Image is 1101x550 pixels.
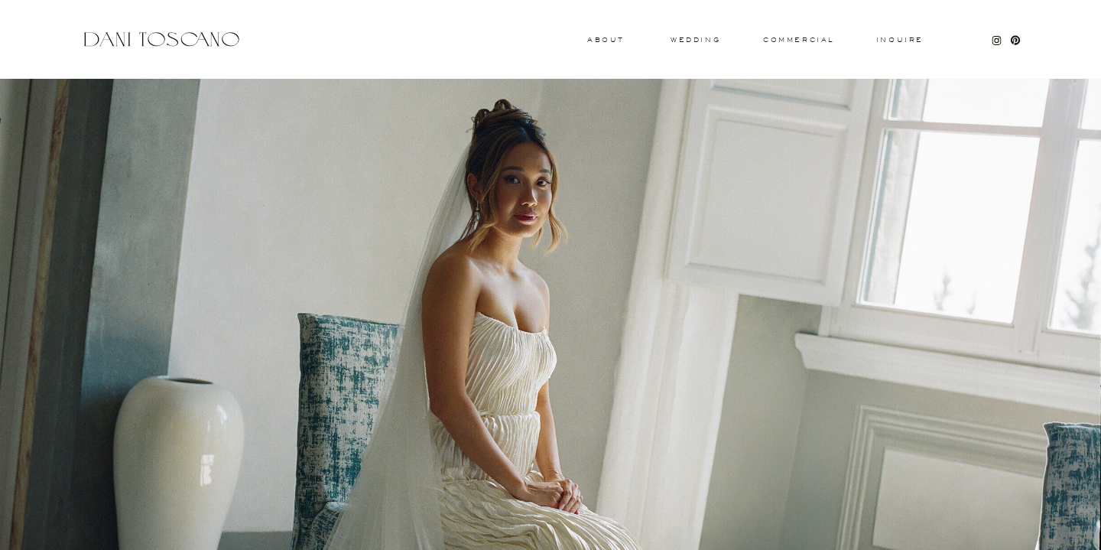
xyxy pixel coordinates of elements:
[763,37,833,43] a: commercial
[587,37,621,42] a: About
[875,37,924,44] a: Inquire
[671,37,720,42] a: wedding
